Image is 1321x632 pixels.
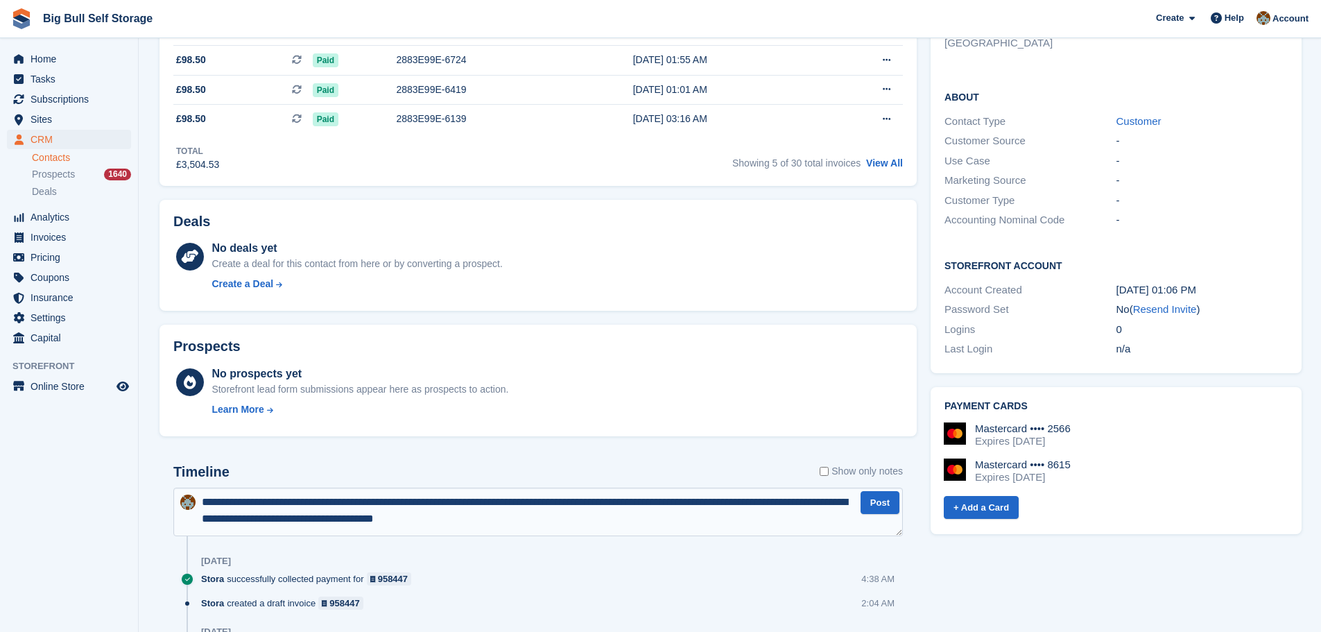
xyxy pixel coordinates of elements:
[211,257,502,271] div: Create a deal for this contact from here or by converting a prospect.
[114,378,131,395] a: Preview store
[1116,133,1288,149] div: -
[211,402,264,417] div: Learn More
[32,185,57,198] span: Deals
[1116,282,1288,298] div: [DATE] 01:06 PM
[7,49,131,69] a: menu
[180,495,196,510] img: Mike Llewellen Palmer
[820,464,829,479] input: Show only notes
[975,435,1071,447] div: Expires [DATE]
[861,491,899,514] button: Post
[944,258,1288,272] h2: Storefront Account
[31,268,114,287] span: Coupons
[367,572,412,586] a: 958447
[7,207,131,227] a: menu
[944,133,1116,149] div: Customer Source
[32,167,131,182] a: Prospects 1640
[7,377,131,396] a: menu
[1133,303,1197,315] a: Resend Invite
[173,464,230,480] h2: Timeline
[32,185,131,199] a: Deals
[861,572,895,586] div: 4:38 AM
[31,248,114,267] span: Pricing
[104,169,131,180] div: 1640
[1116,193,1288,209] div: -
[31,228,114,247] span: Invoices
[633,83,827,97] div: [DATE] 01:01 AM
[944,322,1116,338] div: Logins
[7,308,131,327] a: menu
[1116,302,1288,318] div: No
[313,53,338,67] span: Paid
[31,69,114,89] span: Tasks
[176,145,219,157] div: Total
[211,277,273,291] div: Create a Deal
[944,459,966,481] img: Mastercard Logo
[31,308,114,327] span: Settings
[975,459,1071,471] div: Mastercard •••• 8615
[1257,11,1270,25] img: Mike Llewellen Palmer
[211,402,508,417] a: Learn More
[211,382,508,397] div: Storefront lead form submissions appear here as prospects to action.
[176,157,219,172] div: £3,504.53
[32,168,75,181] span: Prospects
[396,112,587,126] div: 2883E99E-6139
[201,597,224,610] span: Stora
[1225,11,1244,25] span: Help
[176,83,206,97] span: £98.50
[975,422,1071,435] div: Mastercard •••• 2566
[7,288,131,307] a: menu
[201,572,418,586] div: successfully collected payment for
[866,157,903,169] a: View All
[633,112,827,126] div: [DATE] 03:16 AM
[12,359,138,373] span: Storefront
[7,110,131,129] a: menu
[201,556,231,567] div: [DATE]
[31,49,114,69] span: Home
[7,248,131,267] a: menu
[7,228,131,247] a: menu
[31,328,114,348] span: Capital
[7,328,131,348] a: menu
[1272,12,1309,26] span: Account
[313,83,338,97] span: Paid
[173,339,241,355] h2: Prospects
[396,53,587,67] div: 2883E99E-6724
[329,597,359,610] div: 958447
[201,597,370,610] div: created a draft invoice
[7,130,131,149] a: menu
[32,151,131,164] a: Contacts
[732,157,861,169] span: Showing 5 of 30 total invoices
[944,193,1116,209] div: Customer Type
[7,69,131,89] a: menu
[975,471,1071,484] div: Expires [DATE]
[944,35,1116,51] li: [GEOGRAPHIC_DATA]
[11,8,32,29] img: stora-icon-8386f47178a22dfd0bd8f6a31ec36ba5ce8667c1dd55bd0f319d3a0aa187defe.svg
[31,130,114,149] span: CRM
[861,597,895,610] div: 2:04 AM
[944,496,1019,519] a: + Add a Card
[1116,212,1288,228] div: -
[944,89,1288,103] h2: About
[31,89,114,109] span: Subscriptions
[1156,11,1184,25] span: Create
[378,572,408,586] div: 958447
[944,114,1116,130] div: Contact Type
[944,282,1116,298] div: Account Created
[944,401,1288,412] h2: Payment cards
[1116,173,1288,189] div: -
[944,153,1116,169] div: Use Case
[944,173,1116,189] div: Marketing Source
[1130,303,1200,315] span: ( )
[1116,115,1162,127] a: Customer
[211,240,502,257] div: No deals yet
[173,214,210,230] h2: Deals
[1116,322,1288,338] div: 0
[7,268,131,287] a: menu
[37,7,158,30] a: Big Bull Self Storage
[31,110,114,129] span: Sites
[944,341,1116,357] div: Last Login
[211,366,508,382] div: No prospects yet
[176,53,206,67] span: £98.50
[820,464,903,479] label: Show only notes
[31,377,114,396] span: Online Store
